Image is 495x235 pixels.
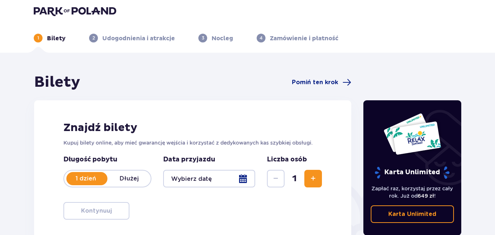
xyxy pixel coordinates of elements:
[63,202,129,220] button: Kontynuuj
[63,155,151,164] p: Długość pobytu
[89,34,175,42] div: 2Udogodnienia i atrakcje
[388,210,436,218] p: Karta Unlimited
[267,155,307,164] p: Liczba osób
[270,34,338,42] p: Zamówienie i płatność
[92,35,95,41] p: 2
[267,170,285,187] button: Zmniejsz
[34,34,66,42] div: 1Bilety
[257,34,338,42] div: 4Zamówienie i płatność
[371,205,454,223] a: Karta Unlimited
[34,73,80,92] h1: Bilety
[292,78,351,87] a: Pomiń ten krok
[260,35,263,41] p: 4
[292,78,338,86] span: Pomiń ten krok
[37,35,39,41] p: 1
[383,113,441,155] img: Dwie karty całoroczne do Suntago z napisem 'UNLIMITED RELAX', na białym tle z tropikalnymi liśćmi...
[47,34,66,42] p: Bilety
[202,35,204,41] p: 3
[81,207,112,215] p: Kontynuuj
[198,34,233,42] div: 3Nocleg
[102,34,175,42] p: Udogodnienia i atrakcje
[374,166,450,179] p: Karta Unlimited
[286,173,303,184] span: 1
[212,34,233,42] p: Nocleg
[34,6,116,16] img: Park of Poland logo
[418,193,434,199] span: 649 zł
[64,175,107,183] p: 1 dzień
[371,185,454,199] p: Zapłać raz, korzystaj przez cały rok. Już od !
[63,139,322,146] p: Kupuj bilety online, aby mieć gwarancję wejścia i korzystać z dedykowanych kas szybkiej obsługi.
[163,155,215,164] p: Data przyjazdu
[107,175,151,183] p: Dłużej
[63,121,322,135] h2: Znajdź bilety
[304,170,322,187] button: Zwiększ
